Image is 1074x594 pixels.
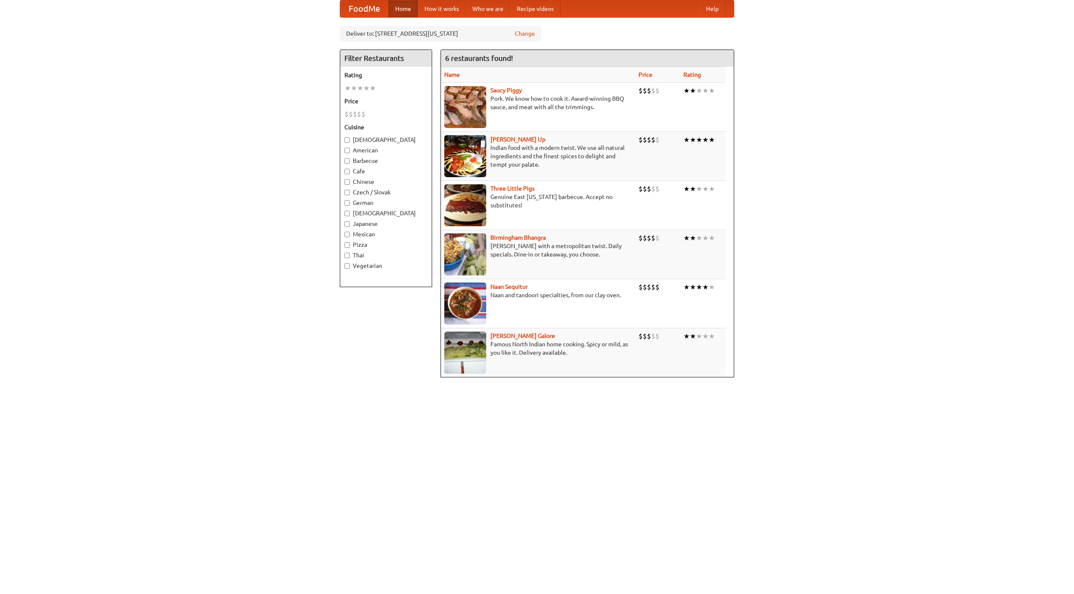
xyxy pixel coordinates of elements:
[349,110,353,119] li: $
[639,283,643,292] li: $
[699,0,725,17] a: Help
[690,86,696,95] li: ★
[655,332,660,341] li: $
[696,135,702,144] li: ★
[643,233,647,243] li: $
[344,136,428,144] label: [DEMOGRAPHIC_DATA]
[683,71,701,78] a: Rating
[340,26,541,41] div: Deliver to: [STREET_ADDRESS][US_STATE]
[515,29,535,38] a: Change
[344,251,428,259] label: Thai
[643,283,647,292] li: $
[444,242,632,259] p: [PERSON_NAME] with a metropolitan twist. Daily specials. Dine-in or takeaway, you choose.
[647,86,651,95] li: $
[702,233,709,243] li: ★
[444,86,486,128] img: saucy.jpg
[340,0,388,17] a: FoodMe
[690,233,696,243] li: ★
[647,184,651,194] li: $
[702,184,709,194] li: ★
[639,135,643,144] li: $
[683,233,690,243] li: ★
[709,135,715,144] li: ★
[655,233,660,243] li: $
[643,86,647,95] li: $
[490,332,555,339] a: [PERSON_NAME] Galore
[444,94,632,111] p: Pork. We know how to cook it. Award-winning BBQ sauce, and meat with all the trimmings.
[344,148,350,153] input: American
[709,233,715,243] li: ★
[647,233,651,243] li: $
[702,135,709,144] li: ★
[344,220,428,228] label: Japanese
[388,0,418,17] a: Home
[344,158,350,164] input: Barbecue
[344,188,428,196] label: Czech / Slovak
[490,283,528,290] a: Naan Sequitur
[490,87,522,94] a: Saucy Piggy
[344,200,350,206] input: German
[344,262,428,270] label: Vegetarian
[344,232,350,237] input: Mexican
[351,84,357,93] li: ★
[340,50,432,67] h4: Filter Restaurants
[444,71,460,78] a: Name
[655,135,660,144] li: $
[444,184,486,226] img: littlepigs.jpg
[344,230,428,238] label: Mexican
[357,84,363,93] li: ★
[466,0,510,17] a: Who we are
[490,136,545,143] a: [PERSON_NAME] Up
[709,86,715,95] li: ★
[344,84,351,93] li: ★
[510,0,560,17] a: Recipe videos
[444,340,632,357] p: Famous North Indian home cooking. Spicy or mild, as you like it. Delivery available.
[344,110,349,119] li: $
[709,332,715,341] li: ★
[445,54,513,62] ng-pluralize: 6 restaurants found!
[643,184,647,194] li: $
[344,157,428,165] label: Barbecue
[696,86,702,95] li: ★
[643,135,647,144] li: $
[683,86,690,95] li: ★
[344,178,428,186] label: Chinese
[344,71,428,79] h5: Rating
[639,86,643,95] li: $
[357,110,361,119] li: $
[690,135,696,144] li: ★
[344,242,350,248] input: Pizza
[344,167,428,175] label: Cafe
[344,253,350,258] input: Thai
[344,123,428,131] h5: Cuisine
[683,184,690,194] li: ★
[702,283,709,292] li: ★
[444,283,486,324] img: naansequitur.jpg
[696,233,702,243] li: ★
[444,144,632,169] p: Indian food with a modern twist. We use all-natural ingredients and the finest spices to delight ...
[444,233,486,275] img: bhangra.jpg
[683,135,690,144] li: ★
[709,184,715,194] li: ★
[344,137,350,143] input: [DEMOGRAPHIC_DATA]
[344,209,428,217] label: [DEMOGRAPHIC_DATA]
[702,332,709,341] li: ★
[490,234,546,241] a: Birmingham Bhangra
[683,332,690,341] li: ★
[361,110,365,119] li: $
[709,283,715,292] li: ★
[690,283,696,292] li: ★
[702,86,709,95] li: ★
[696,332,702,341] li: ★
[639,184,643,194] li: $
[344,146,428,154] label: American
[651,86,655,95] li: $
[690,184,696,194] li: ★
[353,110,357,119] li: $
[344,241,428,249] label: Pizza
[344,169,350,174] input: Cafe
[444,135,486,177] img: curryup.jpg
